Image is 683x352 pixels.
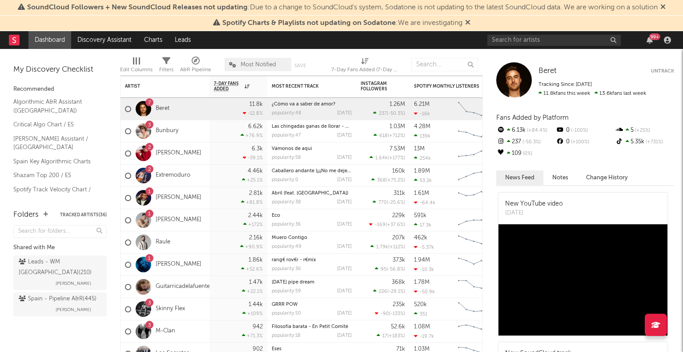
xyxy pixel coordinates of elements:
button: 99+ [647,36,653,44]
div: +25.1 % [242,177,263,183]
div: [DATE] [337,267,352,271]
a: Las chingadas ganas de llorar - Huracán Ambulante 2025 [272,124,404,129]
div: popularity: 59 [272,289,301,294]
div: 2.81k [249,190,263,196]
div: 4.46k [248,168,263,174]
input: Search... [411,58,478,71]
span: -50.3 % [388,111,404,116]
div: Folders [13,210,39,220]
div: 6.62k [248,124,263,129]
span: [PERSON_NAME] [56,304,91,315]
div: 254k [414,155,431,161]
div: -50.9k [414,289,435,295]
a: Vámonos de aquí [272,146,312,151]
div: ( ) [373,199,405,205]
div: [DATE] [337,133,352,138]
div: Shared with Me [13,243,107,253]
span: -25.6 % [388,200,404,205]
div: popularity: 36 [272,222,301,227]
div: Most Recent Track [272,84,338,89]
div: -19.7k [414,333,434,339]
div: popularity: 38 [272,200,301,205]
div: 160k [392,168,405,174]
button: Save [294,63,306,68]
div: 99 + [649,33,660,40]
div: 109 [496,148,555,159]
div: 520k [414,302,427,307]
a: Eco [272,213,280,218]
div: [DATE] [337,178,352,182]
span: 1.79k [376,245,388,250]
span: 368 [377,178,386,183]
div: 1.47k [249,279,263,285]
div: Edit Columns [120,65,153,75]
div: My Discovery Checklist [13,65,107,75]
button: Untrack [651,67,674,76]
div: [DATE] [337,111,352,116]
div: -64.4k [414,200,435,206]
span: Fans Added by Platform [496,114,569,121]
span: -133 % [390,312,404,316]
div: popularity: 49 [272,244,301,249]
div: 1.61M [414,190,429,196]
div: 0 [555,136,615,148]
div: 1.94M [414,257,430,263]
button: Tracked Artists(36) [60,213,107,217]
div: Vámonos de aquí [272,146,352,151]
div: 1.89M [414,168,430,174]
a: Discovery Assistant [71,31,138,49]
div: 5.35k [615,136,674,148]
span: : We are investigating [222,20,462,27]
span: 95 [381,267,386,272]
span: -29.1 % [389,289,404,294]
div: popularity: 18 [272,333,301,338]
div: -12.8 % [243,110,263,116]
div: [DATE] [337,311,352,316]
div: Eco [272,213,352,218]
div: Eses [272,347,352,352]
div: A&R Pipeline [180,53,211,79]
span: +183 % [389,334,404,339]
a: GRRR POW [272,302,297,307]
span: 17 [382,334,387,339]
svg: Chart title [454,254,494,276]
div: 1.44k [249,302,263,307]
div: 902 [253,346,263,352]
a: rang€ rov€r - r€mix [272,258,316,263]
div: 229k [392,213,405,218]
div: Abril (feat. Atuvera) [272,191,352,196]
div: [DATE] [337,289,352,294]
span: -100 % [570,128,588,133]
div: 7-Day Fans Added (7-Day Fans Added) [331,53,398,79]
svg: Chart title [454,165,494,187]
div: [DATE] [337,244,352,249]
span: Spotify Charts & Playlists not updating on Sodatone [222,20,396,27]
a: Extremoduro [156,172,190,179]
div: 53.2k [414,178,432,183]
span: 618 [379,134,388,138]
span: Dismiss [660,4,666,11]
span: -56.8 % [388,267,404,272]
svg: Chart title [454,209,494,231]
div: 311k [394,190,405,196]
div: [DATE] [337,222,352,227]
a: Critical Algo Chart / ES [13,120,98,129]
span: -50.3 % [521,140,541,145]
div: popularity: 36 [272,267,301,271]
div: ( ) [375,266,405,272]
span: Beret [538,67,557,75]
a: Abril (feat. [GEOGRAPHIC_DATA]) [272,191,348,196]
div: ( ) [371,177,405,183]
div: Artist [125,84,192,89]
a: [PERSON_NAME] [156,150,201,157]
a: Eses [272,347,281,352]
a: Spotify Track Velocity Chart / ES [13,185,98,203]
a: Shazam Top 200 / ES [13,170,98,180]
div: +76.9 % [241,133,263,138]
div: Instagram Followers [361,81,392,92]
div: popularity: 50 [272,311,301,316]
div: Leads - WM [GEOGRAPHIC_DATA] ( 210 ) [19,257,99,278]
span: +731 % [644,140,663,145]
div: ( ) [370,244,405,250]
a: [PERSON_NAME] [156,194,201,202]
